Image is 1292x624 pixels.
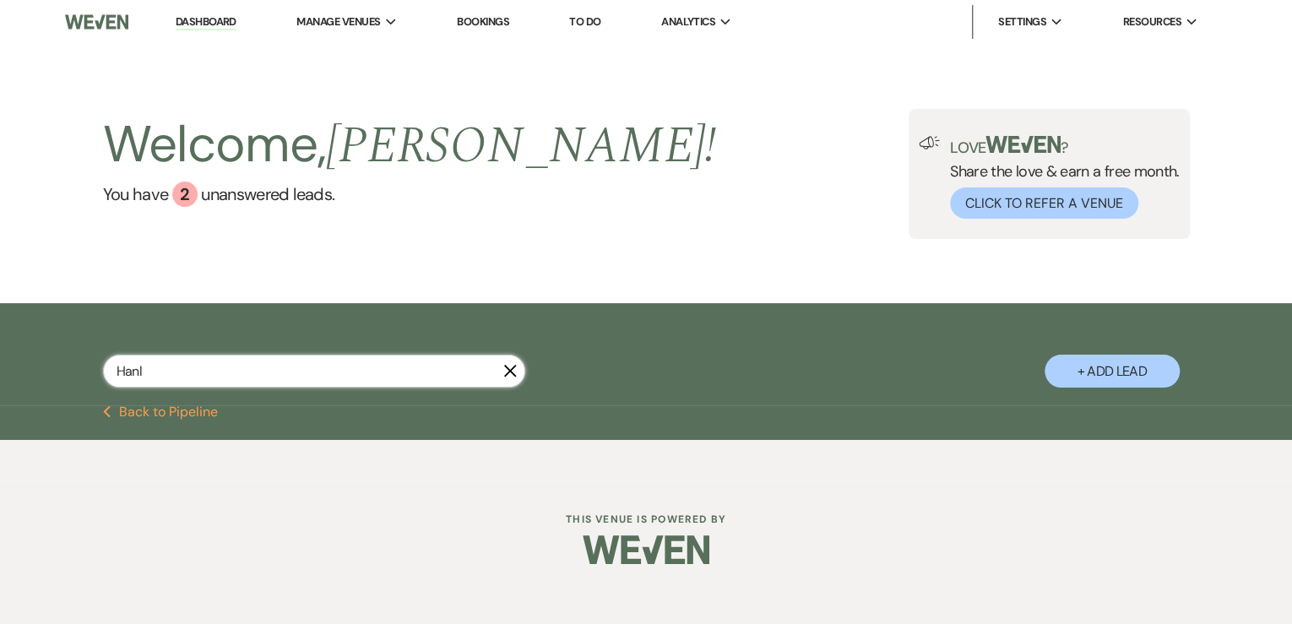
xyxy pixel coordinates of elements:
a: Dashboard [176,14,236,30]
button: Click to Refer a Venue [950,187,1138,219]
span: Resources [1122,14,1181,30]
a: Bookings [457,14,509,29]
img: Weven Logo [583,520,709,579]
a: You have 2 unanswered leads. [103,182,717,207]
img: loud-speaker-illustration.svg [919,136,940,149]
input: Search by name, event date, email address or phone number [103,355,525,388]
p: Love ? [950,136,1180,155]
span: Manage Venues [296,14,380,30]
button: Back to Pipeline [103,405,219,419]
h2: Welcome, [103,109,717,182]
img: weven-logo-green.svg [985,136,1061,153]
span: Analytics [661,14,715,30]
div: Share the love & earn a free month. [940,136,1180,219]
img: Weven Logo [65,4,128,40]
span: Settings [998,14,1046,30]
a: To Do [569,14,600,29]
span: [PERSON_NAME] ! [326,107,716,185]
button: + Add Lead [1045,355,1180,388]
div: 2 [172,182,198,207]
